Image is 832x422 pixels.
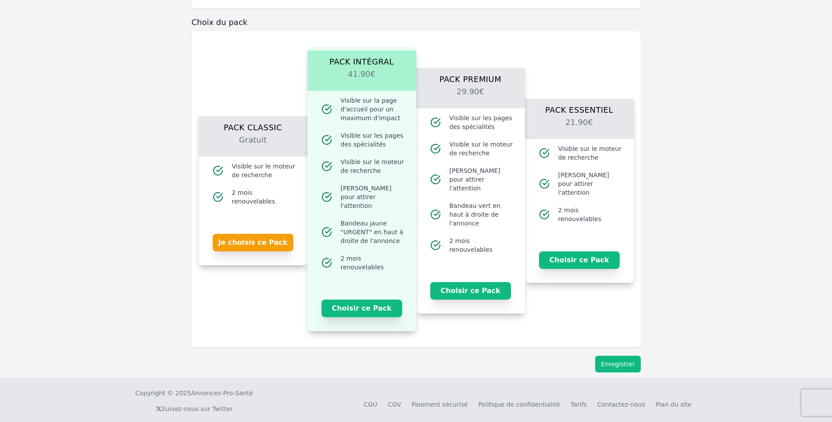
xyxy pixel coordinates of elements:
[341,131,406,149] span: Visible sur les pages des spécialités
[571,401,587,408] a: Tarifs
[318,68,406,91] h2: 41.90€
[558,144,623,162] span: Visible sur le moteur de recherche
[341,157,406,175] span: Visible sur le moteur de recherche
[192,17,641,28] h3: Choix du pack
[430,282,511,300] button: Choisir ce Pack
[558,171,623,197] span: [PERSON_NAME] pour attirer l'attention
[450,114,514,131] span: Visible sur les pages des spécialités
[136,389,253,397] div: Copyright © 2025
[321,300,402,317] button: Choisir ce Pack
[536,99,623,116] h1: Pack Essentiel
[232,188,297,206] span: 2 mois renouvelables
[450,166,514,193] span: [PERSON_NAME] pour attirer l'attention
[341,219,406,245] span: Bandeau jaune "URGENT" en haut à droite de l'annonce
[597,401,645,408] a: Contactez-nous
[191,389,253,397] a: Annonces-Pro-Santé
[156,405,233,412] a: Suivez-nous sur Twitter
[388,401,401,408] a: CGV
[427,68,514,86] h1: Pack Premium
[539,251,620,269] button: Choisir ce Pack
[232,162,297,179] span: Visible sur le moteur de recherche
[478,401,560,408] a: Politique de confidentialité
[341,96,406,122] span: Visible sur la page d'accueil pour un maximum d'impact
[558,206,623,223] span: 2 mois renouvelables
[411,401,468,408] a: Paiement sécurisé
[450,236,514,254] span: 2 mois renouvelables
[318,50,406,68] h1: Pack Intégral
[427,86,514,108] h2: 29.90€
[341,184,406,210] span: [PERSON_NAME] pour attirer l'attention
[209,116,297,134] h1: Pack Classic
[213,234,293,251] button: Je choisis ce Pack
[450,201,514,228] span: Bandeau vert en haut à droite de l'annonce
[450,140,514,157] span: Visible sur le moteur de recherche
[536,116,623,139] h2: 21.90€
[656,401,692,408] a: Plan du site
[341,254,406,272] span: 2 mois renouvelables
[364,401,377,408] a: CGU
[595,356,640,372] button: Enregistrer
[209,134,297,157] h2: Gratuit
